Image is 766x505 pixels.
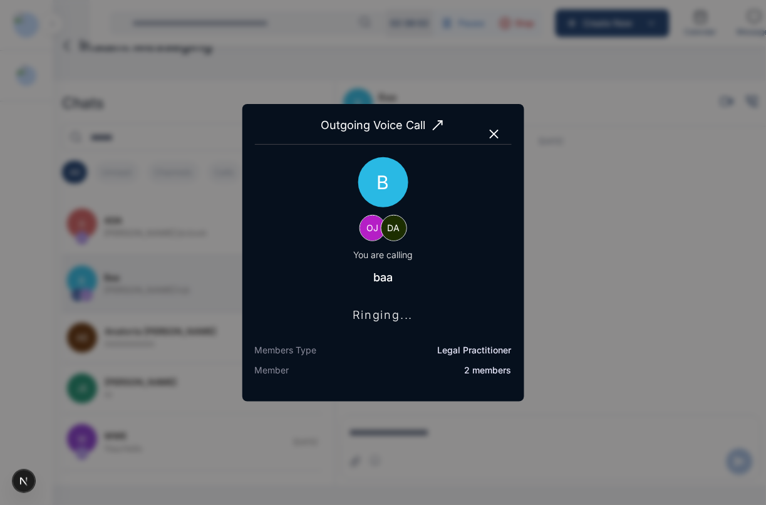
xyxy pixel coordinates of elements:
span: Outgoing Voice Call [255,117,512,134]
span: Member [255,364,289,377]
span: OJ [360,216,385,241]
span: You are calling [354,249,413,261]
span: 2 members [465,364,512,377]
span: Members Type [255,344,317,357]
span: B [358,157,408,207]
span: DA [381,216,406,241]
p: baa [373,269,393,286]
span: Ringing... [255,299,512,331]
span: Legal Practitioner [438,344,512,357]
